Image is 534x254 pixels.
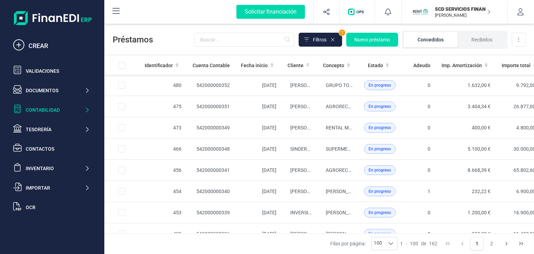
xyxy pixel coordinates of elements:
[139,160,187,181] td: 456
[354,36,390,43] span: Nuevo préstamo
[299,33,342,47] button: Filtros
[228,1,313,23] button: Solicitar financiación
[515,237,528,250] button: Last Page
[369,231,391,237] span: En progreso
[193,62,230,69] span: Cuenta Contable
[401,223,436,245] td: 0
[290,125,327,130] span: [PERSON_NAME]
[26,68,90,74] div: Validaciones
[194,33,294,47] input: Buscar...
[139,223,187,245] td: 429
[326,189,443,194] span: [PERSON_NAME] Y [PERSON_NAME] [PERSON_NAME]
[369,82,391,88] span: En progreso
[290,189,375,194] span: [PERSON_NAME] DEL [PERSON_NAME]
[290,210,350,215] span: INVERSIONES FOSFENO SL
[313,36,326,43] span: Filtros
[436,117,496,138] td: 400,00 €
[241,62,268,69] span: Fecha inicio
[26,165,84,172] div: Inventario
[139,202,187,223] td: 453
[442,62,482,69] span: Imp. Amortización
[404,32,458,47] li: Concedidos
[401,202,436,223] td: 0
[413,62,430,69] span: Adeudo
[118,230,125,237] div: Row Selected 0655c2c8-3aa6-43a1-a181-62afd67d2c92
[290,82,327,88] span: [PERSON_NAME]
[235,202,282,223] td: [DATE]
[187,75,235,96] td: 542000000352
[400,240,437,247] div: -
[26,184,84,191] div: Importar
[323,62,344,69] span: Concepto
[326,104,381,109] span: AGRORECO SEVILLA S.L.
[368,62,383,69] span: Estado
[429,240,437,247] span: 162
[118,167,125,174] div: Row Selected 2ec2533b-ee50-462a-bcc4-75bf5325ee2f
[470,237,484,250] button: Page 1
[139,138,187,160] td: 466
[235,96,282,117] td: [DATE]
[139,181,187,202] td: 454
[330,237,398,250] div: Filas por página:
[118,145,125,152] div: Row Selected 6a37a15c-cf24-4ba8-9b97-f8836350f62d
[29,41,90,51] div: CREAR
[369,167,391,173] span: En progreso
[369,103,391,110] span: En progreso
[435,13,491,18] p: [PERSON_NAME]
[502,62,531,69] span: Importe total
[441,237,454,250] button: First Page
[369,209,391,216] span: En progreso
[235,117,282,138] td: [DATE]
[288,62,304,69] span: Cliente
[436,202,496,223] td: 1.200,00 €
[435,6,491,13] p: SCD SERVICIOS FINANCIEROS SL
[290,167,372,173] span: [PERSON_NAME] [PERSON_NAME] SL
[26,126,84,133] div: Tesorería
[326,210,405,215] span: [PERSON_NAME] Y [PERSON_NAME]
[118,209,125,216] div: Row Selected 7a880ed2-b66b-4fc8-979e-7292b8fe155d
[187,202,235,223] td: 542000000339
[118,188,125,195] div: Row Selected 6599c967-764c-4549-b952-354944343c58
[26,145,90,152] div: Contactos
[235,181,282,202] td: [DATE]
[456,237,469,250] button: Previous Page
[326,167,381,173] span: AGRORECO SEVILLA S.L.
[326,146,396,152] span: SUPERMERCADOS TORSAN S.L.
[290,104,372,109] span: [PERSON_NAME] [PERSON_NAME] SL
[421,240,426,247] span: de
[118,82,125,89] div: Row Selected 496573dd-35d5-4f80-963c-f5cade2f2a41
[436,160,496,181] td: 8.668,39 €
[346,33,398,47] button: Nuevo préstamo
[344,1,371,23] button: Logo de OPS
[485,237,498,250] button: Page 2
[26,204,90,211] div: OCR
[187,117,235,138] td: 542000000349
[235,75,282,96] td: [DATE]
[118,62,125,69] div: All items unselected
[372,237,384,250] span: 100
[401,96,436,117] td: 0
[401,75,436,96] td: 0
[436,138,496,160] td: 5.100,00 €
[348,8,366,15] img: Logo de OPS
[290,231,366,237] span: [PERSON_NAME] [PERSON_NAME]
[235,138,282,160] td: [DATE]
[14,11,92,25] img: Logo Finanedi
[118,124,125,131] div: Row Selected 8972796b-5e52-4919-89f8-ae9430bca4f9
[118,103,125,110] div: Row Selected a75e2f7e-2d06-475e-9290-29e1b1c643ee
[187,181,235,202] td: 542000000340
[290,146,344,152] span: SINDERELA INVIERTE SL
[187,96,235,117] td: 542000000351
[401,160,436,181] td: 0
[187,160,235,181] td: 542000000341
[400,240,403,247] span: 1
[339,30,345,36] span: 1
[410,1,499,23] button: SCSCD SERVICIOS FINANCIEROS SL[PERSON_NAME]
[436,96,496,117] td: 3.404,34 €
[369,146,391,152] span: En progreso
[458,32,506,47] li: Recibidos
[139,75,187,96] td: 480
[139,96,187,117] td: 475
[113,34,194,45] span: Préstamos
[500,237,513,250] button: Next Page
